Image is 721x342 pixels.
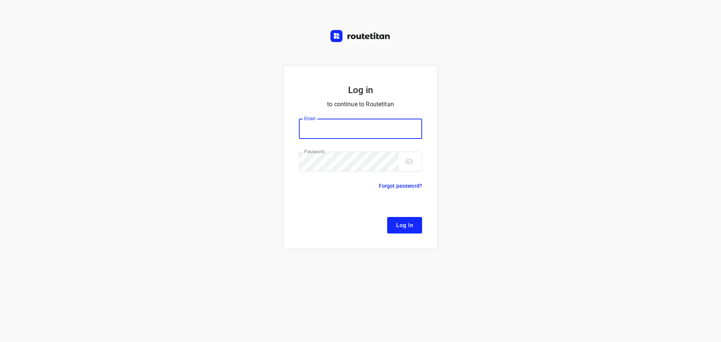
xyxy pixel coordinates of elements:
button: toggle password visibility [402,154,417,169]
span: Log In [396,220,413,230]
h5: Log in [299,84,422,96]
p: to continue to Routetitan [299,99,422,110]
button: Log In [387,217,422,234]
p: Forgot password? [379,181,422,190]
img: Routetitan [330,30,391,42]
